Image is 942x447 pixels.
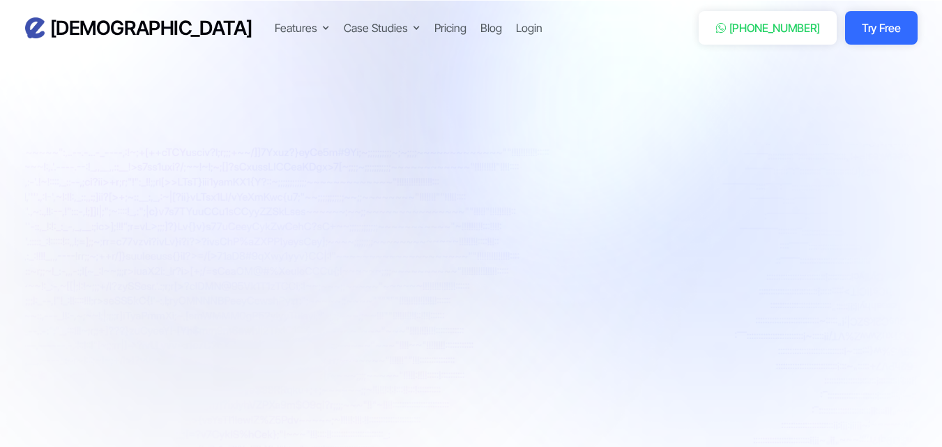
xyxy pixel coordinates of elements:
div: Case Studies [344,20,420,36]
a: [PHONE_NUMBER] [699,11,837,45]
h3: [DEMOGRAPHIC_DATA] [50,16,252,40]
div: Features [275,20,330,36]
div: Case Studies [344,20,408,36]
div: [PHONE_NUMBER] [729,20,821,36]
a: Pricing [434,20,466,36]
a: Login [516,20,542,36]
a: Blog [480,20,502,36]
a: home [25,16,252,40]
a: Try Free [845,11,917,45]
div: Features [275,20,317,36]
